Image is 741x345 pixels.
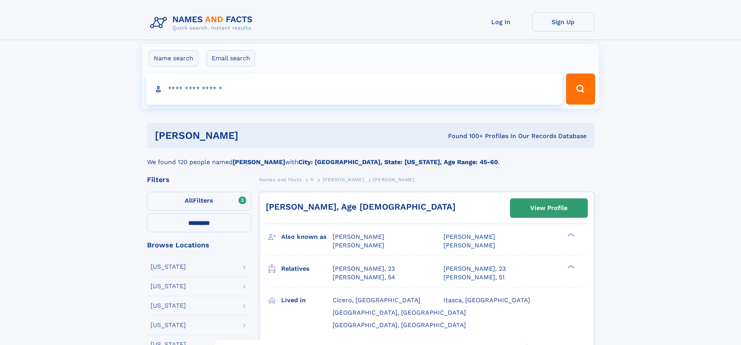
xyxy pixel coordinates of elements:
span: [PERSON_NAME] [333,242,384,249]
h3: Also known as [281,230,333,243]
a: Names and Facts [259,175,302,184]
a: [PERSON_NAME], 51 [443,273,505,282]
label: Name search [149,50,198,67]
a: View Profile [510,199,587,217]
span: [PERSON_NAME] [333,233,384,240]
input: search input [146,74,563,105]
div: [US_STATE] [151,264,186,270]
b: [PERSON_NAME] [233,158,285,166]
span: [GEOGRAPHIC_DATA], [GEOGRAPHIC_DATA] [333,321,466,329]
div: Found 100+ Profiles In Our Records Database [343,132,587,140]
span: All [185,197,193,204]
div: ❯ [566,264,575,269]
a: [PERSON_NAME], 54 [333,273,395,282]
div: [US_STATE] [151,322,186,328]
button: Search Button [566,74,595,105]
div: We found 120 people named with . [147,148,594,167]
h1: [PERSON_NAME] [155,131,343,140]
span: Cicero, [GEOGRAPHIC_DATA] [333,296,420,304]
a: [PERSON_NAME], 23 [443,264,506,273]
span: R [310,177,314,182]
a: [PERSON_NAME] [322,175,364,184]
a: Sign Up [532,12,594,32]
span: [PERSON_NAME] [443,242,495,249]
span: [GEOGRAPHIC_DATA], [GEOGRAPHIC_DATA] [333,309,466,316]
label: Filters [147,192,251,210]
span: [PERSON_NAME] [373,177,415,182]
a: [PERSON_NAME], Age [DEMOGRAPHIC_DATA] [266,202,455,212]
div: View Profile [530,199,568,217]
div: [US_STATE] [151,283,186,289]
span: [PERSON_NAME] [322,177,364,182]
h3: Lived in [281,294,333,307]
h3: Relatives [281,262,333,275]
img: Logo Names and Facts [147,12,259,33]
div: [US_STATE] [151,303,186,309]
b: City: [GEOGRAPHIC_DATA], State: [US_STATE], Age Range: 45-60 [298,158,498,166]
a: R [310,175,314,184]
span: Itasca, [GEOGRAPHIC_DATA] [443,296,530,304]
div: Browse Locations [147,242,251,249]
label: Email search [207,50,255,67]
div: Filters [147,176,251,183]
a: [PERSON_NAME], 23 [333,264,395,273]
div: ❯ [566,233,575,238]
a: Log In [470,12,532,32]
span: [PERSON_NAME] [443,233,495,240]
